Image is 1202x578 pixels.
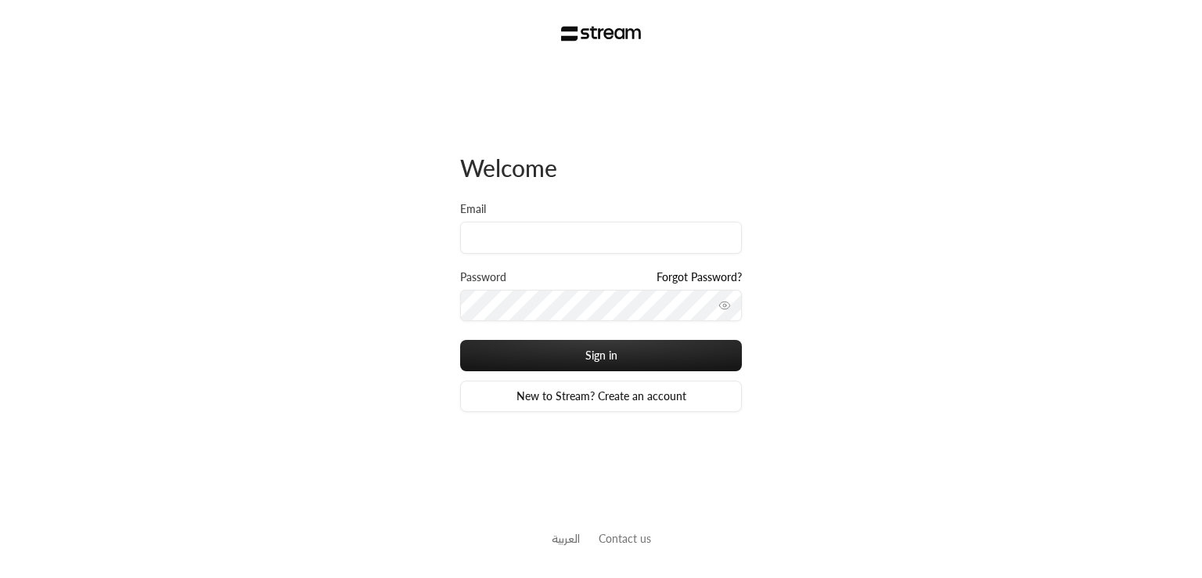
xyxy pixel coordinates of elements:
[657,269,742,285] a: Forgot Password?
[460,381,742,412] a: New to Stream? Create an account
[599,530,651,547] button: Contact us
[460,340,742,371] button: Sign in
[552,524,580,553] a: العربية
[561,26,642,42] img: Stream Logo
[599,532,651,545] a: Contact us
[460,201,486,217] label: Email
[460,154,557,182] span: Welcome
[460,269,506,285] label: Password
[712,293,737,318] button: toggle password visibility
